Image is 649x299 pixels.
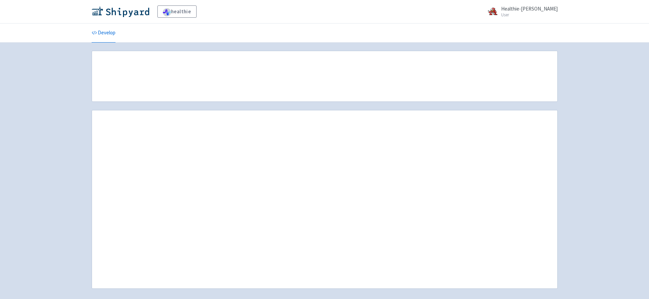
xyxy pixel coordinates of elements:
[157,5,197,18] a: healthie
[501,5,558,12] span: Healthie-[PERSON_NAME]
[92,6,149,17] img: Shipyard logo
[483,6,558,17] a: Healthie-[PERSON_NAME] User
[501,13,558,17] small: User
[92,23,115,43] a: Develop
